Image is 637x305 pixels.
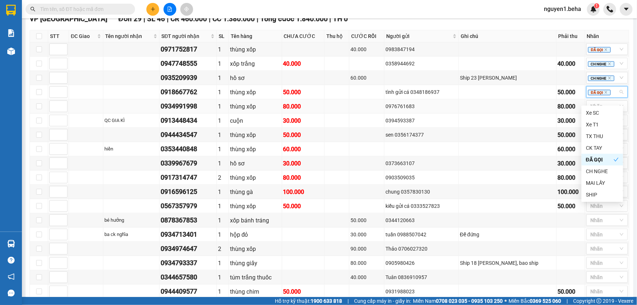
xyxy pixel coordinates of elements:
[218,187,227,197] div: 1
[586,191,619,199] div: SHIP
[147,15,165,23] span: SL 46
[160,156,217,171] td: 0339967679
[283,287,323,296] div: 50.000
[160,256,217,270] td: 0934793337
[596,298,602,304] span: copyright
[582,177,623,189] div: MAI LẤY
[118,15,142,23] span: Đơn 29
[218,45,227,54] div: 1
[588,61,614,67] span: CH NGHE
[103,142,160,156] td: hiền
[161,201,215,211] div: 0567357979
[283,130,323,140] div: 50.000
[143,15,145,23] span: |
[623,6,630,12] span: caret-down
[385,174,457,182] div: 0903509035
[161,32,209,40] span: SĐT người nhận
[385,273,457,281] div: Tuân 0836910957
[350,273,383,281] div: 40.000
[595,3,598,8] span: 1
[7,29,15,37] img: solution-icon
[436,298,503,304] strong: 0708 023 035 - 0935 103 250
[160,199,217,213] td: 0567357979
[7,47,15,55] img: warehouse-icon
[167,15,169,23] span: |
[587,32,627,40] div: Nhãn
[161,187,215,197] div: 0916596125
[230,216,281,225] div: xốp bánh tráng
[385,287,457,296] div: 0931988023
[460,230,555,239] div: Để đứng
[104,217,158,224] div: bé hưởng
[40,5,126,13] input: Tìm tên, số ĐT hoặc mã đơn
[103,213,160,228] td: bé hưởng
[325,30,349,42] th: Thu hộ
[230,187,281,197] div: thùng gà
[160,114,217,128] td: 0913448434
[105,32,152,40] span: Tên người nhận
[218,173,227,182] div: 2
[218,230,227,239] div: 1
[230,173,281,182] div: thùng xốp
[504,300,507,302] span: ⚪️
[8,290,15,297] span: message
[160,128,217,142] td: 0944434547
[103,228,160,242] td: ba ck nghĩa
[161,101,215,111] div: 0934991998
[350,245,383,253] div: 90.000
[608,62,611,66] span: close
[460,74,555,82] div: Ship 23 [PERSON_NAME]
[218,145,227,154] div: 1
[150,7,156,12] span: plus
[218,59,227,68] div: 1
[350,230,383,239] div: 30.000
[230,145,281,154] div: thùng xốp
[48,30,69,42] th: STT
[161,215,215,225] div: 0878367853
[160,213,217,228] td: 0878367853
[538,4,587,14] span: nguyen1.beha
[257,15,258,23] span: |
[567,297,568,305] span: |
[161,258,215,268] div: 0934793337
[103,114,160,128] td: QC GIA KÌ
[582,107,623,119] div: Xe SC
[385,45,457,53] div: 0983847194
[558,116,584,125] div: 30.000
[104,231,158,238] div: ba ck nghĩa
[218,202,227,211] div: 1
[588,76,614,81] span: CH NGHE
[283,59,323,68] div: 40.000
[230,259,281,268] div: thùng giấy
[582,142,623,154] div: CK TAY
[230,45,281,54] div: thùng xốp
[385,131,457,139] div: sen 0356174377
[586,167,619,175] div: CH NGHE
[160,285,217,299] td: 0944409577
[161,115,215,126] div: 0913448434
[350,259,383,267] div: 80.000
[30,7,35,12] span: search
[275,297,342,305] span: Hỗ trợ kỹ thuật:
[385,60,457,68] div: 0358944692
[385,159,457,167] div: 0373663107
[160,242,217,256] td: 0934974647
[586,179,619,187] div: MAI LẤY
[146,3,159,16] button: plus
[218,287,227,296] div: 1
[283,173,323,182] div: 80.000
[620,3,633,16] button: caret-down
[614,157,619,162] span: check
[509,297,561,305] span: Miền Bắc
[230,244,281,253] div: thùng xốp
[283,116,323,125] div: 30.000
[260,15,328,23] span: Tổng cước 1.840.000
[230,202,281,211] div: thùng xốp
[590,6,597,12] img: icon-new-feature
[588,47,611,53] span: ĐÃ GỌI
[283,102,323,111] div: 80.000
[385,188,457,196] div: chung 0357830130
[230,102,281,111] div: thùng xốp
[333,15,348,23] span: TH 0
[283,159,323,168] div: 30.000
